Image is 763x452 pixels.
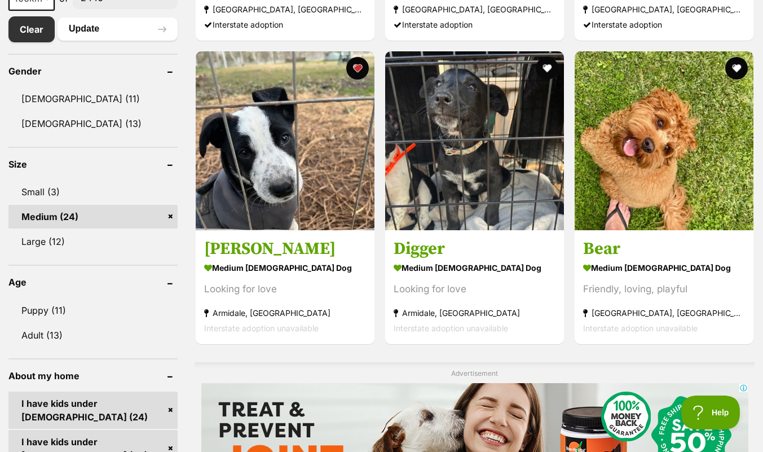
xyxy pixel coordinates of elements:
[536,57,558,80] button: favourite
[385,230,564,344] a: Digger medium [DEMOGRAPHIC_DATA] Dog Looking for love Armidale, [GEOGRAPHIC_DATA] Interstate adop...
[394,323,508,333] span: Interstate adoption unavailable
[394,305,555,321] strong: Armidale, [GEOGRAPHIC_DATA]
[8,112,178,135] a: [DEMOGRAPHIC_DATA] (13)
[8,159,178,169] header: Size
[159,1,168,10] img: consumer-privacy-logo.png
[204,282,366,297] div: Looking for love
[157,1,168,9] img: iconc.png
[58,17,178,40] button: Update
[8,180,178,204] a: Small (3)
[346,57,369,80] button: favourite
[8,230,178,253] a: Large (12)
[204,238,366,260] h3: [PERSON_NAME]
[583,260,745,276] strong: medium [DEMOGRAPHIC_DATA] Dog
[8,205,178,229] a: Medium (24)
[575,230,753,344] a: Bear medium [DEMOGRAPHIC_DATA] Dog Friendly, loving, playful [GEOGRAPHIC_DATA], [GEOGRAPHIC_DATA]...
[394,17,555,32] div: Interstate adoption
[204,2,366,17] strong: [GEOGRAPHIC_DATA], [GEOGRAPHIC_DATA]
[8,392,178,429] a: I have kids under [DEMOGRAPHIC_DATA] (24)
[204,323,319,333] span: Interstate adoption unavailable
[575,51,753,230] img: Bear - Cavalier King Charles Spaniel x Poodle (Standard) Dog
[583,2,745,17] strong: [GEOGRAPHIC_DATA], [GEOGRAPHIC_DATA]
[583,282,745,297] div: Friendly, loving, playful
[8,66,178,76] header: Gender
[8,277,178,287] header: Age
[158,1,169,10] a: Privacy Notification
[394,2,555,17] strong: [GEOGRAPHIC_DATA], [GEOGRAPHIC_DATA]
[196,51,374,230] img: Connor - Kelpie x Australian Cattledog
[394,260,555,276] strong: medium [DEMOGRAPHIC_DATA] Dog
[1,1,10,10] img: consumer-privacy-logo.png
[8,299,178,322] a: Puppy (11)
[583,305,745,321] strong: [GEOGRAPHIC_DATA], [GEOGRAPHIC_DATA]
[583,238,745,260] h3: Bear
[725,57,748,80] button: favourite
[8,371,178,381] header: About my home
[8,16,55,42] a: Clear
[8,323,178,347] a: Adult (13)
[196,230,374,344] a: [PERSON_NAME] medium [DEMOGRAPHIC_DATA] Dog Looking for love Armidale, [GEOGRAPHIC_DATA] Intersta...
[583,17,745,32] div: Interstate adoption
[204,17,366,32] div: Interstate adoption
[385,51,564,230] img: Digger - Kelpie x Australian Cattledog
[8,87,178,111] a: [DEMOGRAPHIC_DATA] (11)
[394,282,555,297] div: Looking for love
[394,238,555,260] h3: Digger
[204,260,366,276] strong: medium [DEMOGRAPHIC_DATA] Dog
[681,396,740,429] iframe: Help Scout Beacon - Open
[583,323,698,333] span: Interstate adoption unavailable
[204,305,366,321] strong: Armidale, [GEOGRAPHIC_DATA]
